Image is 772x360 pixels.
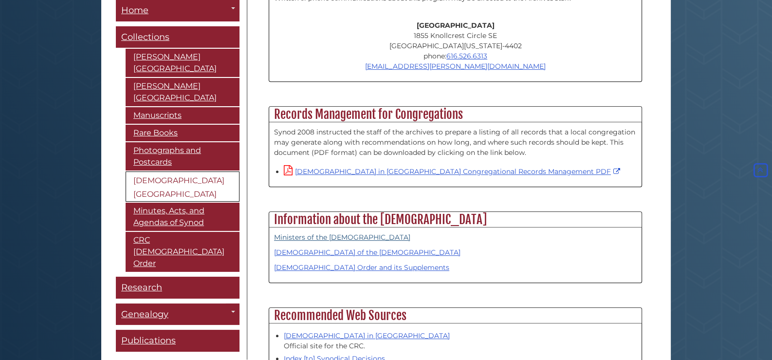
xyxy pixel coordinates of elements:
[116,330,239,352] a: Publications
[365,62,546,71] a: [EMAIL_ADDRESS][PERSON_NAME][DOMAIN_NAME]
[446,52,487,60] a: 616.526.6313
[274,263,449,272] a: [DEMOGRAPHIC_DATA] Order and its Supplements
[284,331,450,340] a: [DEMOGRAPHIC_DATA] in [GEOGRAPHIC_DATA]
[269,212,642,227] h2: Information about the [DEMOGRAPHIC_DATA]
[126,108,239,124] a: Manuscripts
[126,203,239,231] a: Minutes, Acts, and Agendas of Synod
[121,309,168,320] span: Genealogy
[274,248,460,257] a: [DEMOGRAPHIC_DATA] of the [DEMOGRAPHIC_DATA]
[284,167,623,176] a: [DEMOGRAPHIC_DATA] in [GEOGRAPHIC_DATA] Congregational Records Management PDF
[121,336,176,346] span: Publications
[116,277,239,299] a: Research
[269,107,642,122] h2: Records Management for Congregations
[126,143,239,171] a: Photographs and Postcards
[121,5,148,16] span: Home
[126,49,239,77] a: [PERSON_NAME][GEOGRAPHIC_DATA]
[274,127,637,158] p: Synod 2008 instructed the staff of the archives to prepare a listing of all records that a local ...
[121,32,169,43] span: Collections
[274,20,637,72] p: 1855 Knollcrest Circle SE [GEOGRAPHIC_DATA][US_STATE]-4402 phone:
[121,283,162,293] span: Research
[126,172,239,202] a: [DEMOGRAPHIC_DATA][GEOGRAPHIC_DATA]
[116,304,239,326] a: Genealogy
[269,308,642,323] h2: Recommended Web Sources
[116,27,239,49] a: Collections
[126,78,239,107] a: [PERSON_NAME][GEOGRAPHIC_DATA]
[284,341,637,351] div: Official site for the CRC.
[752,166,770,175] a: Back to Top
[126,125,239,142] a: Rare Books
[274,233,410,242] a: Ministers of the [DEMOGRAPHIC_DATA]
[417,21,495,30] strong: [GEOGRAPHIC_DATA]
[126,232,239,272] a: CRC [DEMOGRAPHIC_DATA] Order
